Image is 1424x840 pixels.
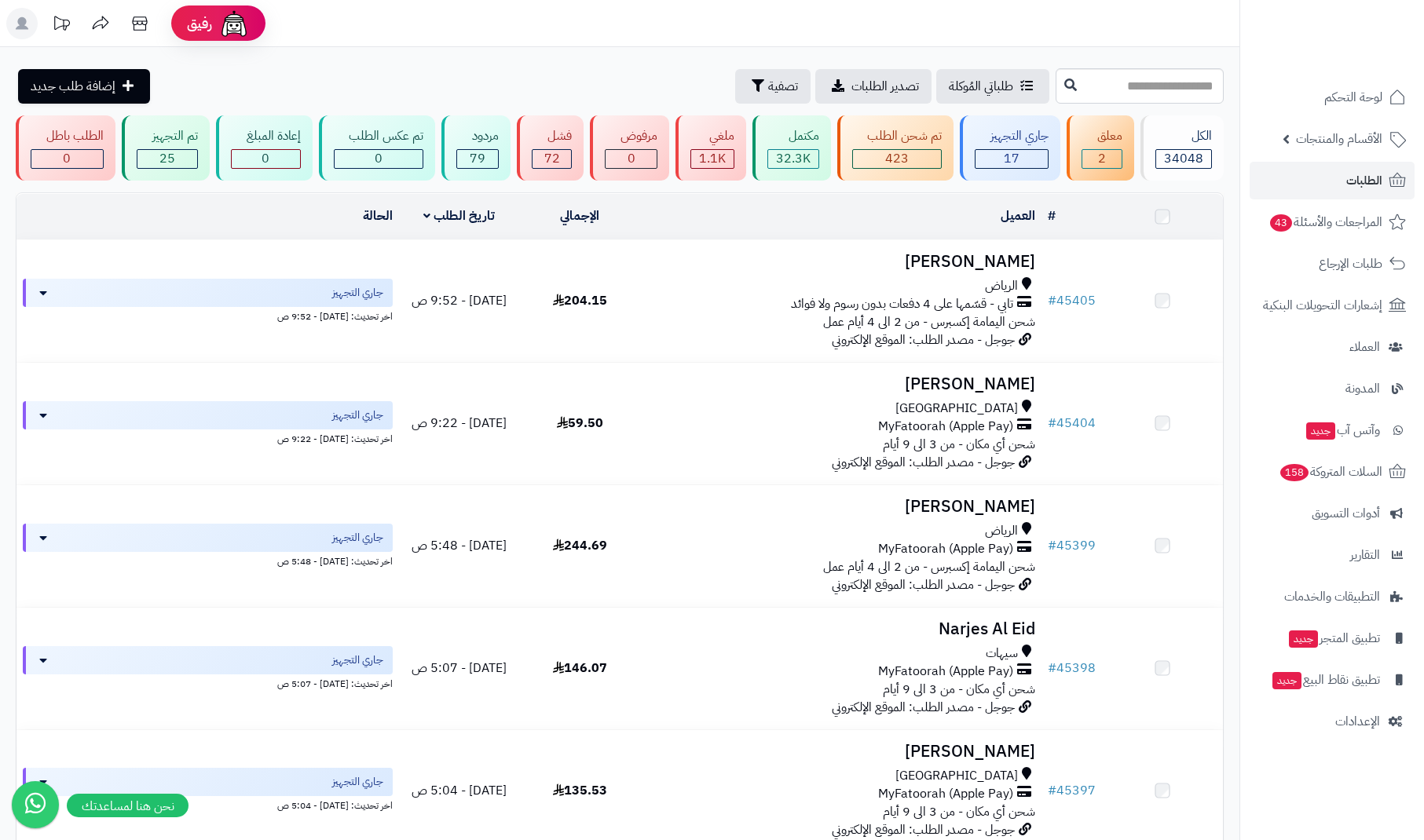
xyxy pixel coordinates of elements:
a: إعادة المبلغ 0 [213,115,316,181]
div: تم عكس الطلب [334,127,424,145]
span: 204.15 [553,291,607,310]
div: اخر تحديث: [DATE] - 5:04 ص [23,796,393,813]
div: مكتمل [767,127,819,145]
span: MyFatoorah (Apple Pay) [878,663,1013,681]
span: جوجل - مصدر الطلب: الموقع الإلكتروني [832,331,1015,349]
span: # [1048,291,1056,310]
span: جوجل - مصدر الطلب: الموقع الإلكتروني [832,820,1015,839]
h3: [PERSON_NAME] [646,253,1035,271]
a: #45405 [1048,291,1096,310]
a: تم عكس الطلب 0 [316,115,439,181]
span: [GEOGRAPHIC_DATA] [895,400,1018,418]
span: 1.1K [699,149,726,168]
span: 0 [628,149,635,168]
a: معلق 2 [1063,115,1137,181]
a: العملاء [1250,328,1415,366]
span: جاري التجهيز [332,285,383,301]
span: إشعارات التحويلات البنكية [1263,294,1382,316]
span: جديد [1289,630,1318,648]
span: الطلبات [1346,170,1382,192]
a: تطبيق نقاط البيعجديد [1250,661,1415,699]
span: 72 [544,149,560,168]
span: [DATE] - 5:07 ص [412,659,507,677]
a: #45399 [1048,536,1096,555]
span: أدوات التسويق [1312,502,1380,524]
div: معلق [1082,127,1122,145]
div: 32312 [768,150,818,168]
div: 17 [976,150,1048,168]
a: تطبيق المتجرجديد [1250,619,1415,657]
a: التطبيقات والخدمات [1250,578,1415,615]
a: #45398 [1048,659,1096,677]
a: الحالة [363,206,393,225]
span: 2 [1098,149,1106,168]
span: # [1048,781,1056,800]
span: [DATE] - 9:22 ص [412,414,507,433]
span: 423 [885,149,909,168]
div: اخر تحديث: [DATE] - 9:52 ص [23,307,393,323]
span: تصفية [768,77,798,96]
span: الأقسام والمنتجات [1296,128,1382,150]
span: 17 [1004,149,1019,168]
span: شحن اليمامة إكسبرس - من 2 الى 4 أيام عمل [823,312,1035,331]
div: اخر تحديث: [DATE] - 5:48 ص [23,552,393,568]
button: تصفية [735,69,811,104]
div: الطلب باطل [31,127,104,145]
a: تصدير الطلبات [815,69,932,104]
div: 0 [335,150,423,168]
span: المراجعات والأسئلة [1268,211,1382,233]
a: الإعدادات [1250,703,1415,740]
h3: [PERSON_NAME] [646,498,1035,516]
div: 72 [533,150,571,168]
span: المدونة [1345,378,1380,400]
span: 0 [63,149,71,168]
span: جوجل - مصدر الطلب: الموقع الإلكتروني [832,453,1015,472]
span: جوجل - مصدر الطلب: الموقع الإلكتروني [832,575,1015,594]
span: 25 [159,149,175,168]
div: 0 [232,150,300,168]
a: طلبات الإرجاع [1250,245,1415,283]
div: إعادة المبلغ [231,127,301,145]
span: السلات المتروكة [1279,461,1382,483]
a: الطلب باطل 0 [13,115,119,181]
span: جاري التجهيز [332,530,383,546]
a: الإجمالي [560,206,599,225]
span: جديد [1272,672,1301,689]
span: شحن أي مكان - من 3 الى 9 أيام [883,435,1035,454]
span: شحن اليمامة إكسبرس - من 2 الى 4 أيام عمل [823,557,1035,576]
span: جاري التجهيز [332,774,383,790]
h3: [PERSON_NAME] [646,375,1035,393]
div: اخر تحديث: [DATE] - 9:22 ص [23,429,393,446]
div: فشل [532,127,572,145]
div: 25 [137,150,197,168]
span: [DATE] - 5:04 ص [412,781,507,800]
h3: [PERSON_NAME] [646,743,1035,761]
a: ملغي 1.1K [672,115,749,181]
a: مرفوض 0 [587,115,672,181]
a: المراجعات والأسئلة43 [1250,203,1415,241]
span: 135.53 [553,781,607,800]
span: جديد [1306,422,1335,440]
a: مكتمل 32.3K [749,115,834,181]
a: السلات المتروكة158 [1250,453,1415,491]
span: رفيق [187,14,212,33]
a: #45397 [1048,781,1096,800]
span: تابي - قسّمها على 4 دفعات بدون رسوم ولا فوائد [791,295,1013,313]
a: مردود 79 [438,115,514,181]
a: تاريخ الطلب [423,206,495,225]
span: MyFatoorah (Apple Pay) [878,418,1013,436]
a: لوحة التحكم [1250,79,1415,116]
span: 0 [262,149,269,168]
span: تصدير الطلبات [851,77,919,96]
span: [DATE] - 5:48 ص [412,536,507,555]
div: مرفوض [605,127,657,145]
div: 2 [1082,150,1122,168]
a: إضافة طلب جديد [18,69,150,104]
span: 32.3K [776,149,811,168]
div: 1118 [691,150,734,168]
span: MyFatoorah (Apple Pay) [878,785,1013,803]
span: # [1048,414,1056,433]
div: اخر تحديث: [DATE] - 5:07 ص [23,674,393,691]
a: وآتس آبجديد [1250,411,1415,449]
span: شحن أي مكان - من 3 الى 9 أيام [883,802,1035,821]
